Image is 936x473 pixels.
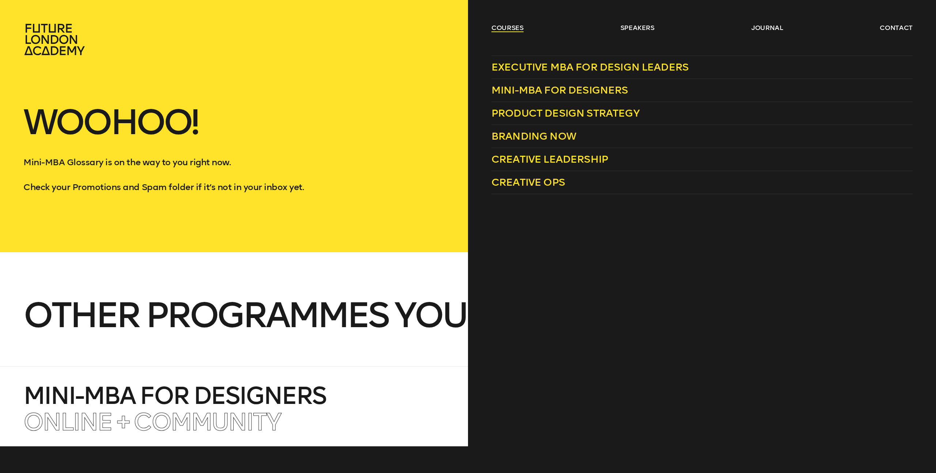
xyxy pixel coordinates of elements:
a: Creative Ops [491,171,913,194]
span: Mini-MBA for Designers [491,84,628,96]
a: Executive MBA for Design Leaders [491,56,913,79]
span: Creative Ops [491,176,565,188]
span: Product Design Strategy [491,107,639,119]
a: Product Design Strategy [491,102,913,125]
span: Branding Now [491,130,576,142]
a: Mini-MBA for Designers [491,79,913,102]
a: Branding Now [491,125,913,148]
a: courses [491,23,524,32]
span: Executive MBA for Design Leaders [491,61,688,73]
a: journal [751,23,783,32]
a: Creative Leadership [491,148,913,171]
a: contact [880,23,913,32]
a: speakers [620,23,654,32]
span: Creative Leadership [491,153,608,165]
